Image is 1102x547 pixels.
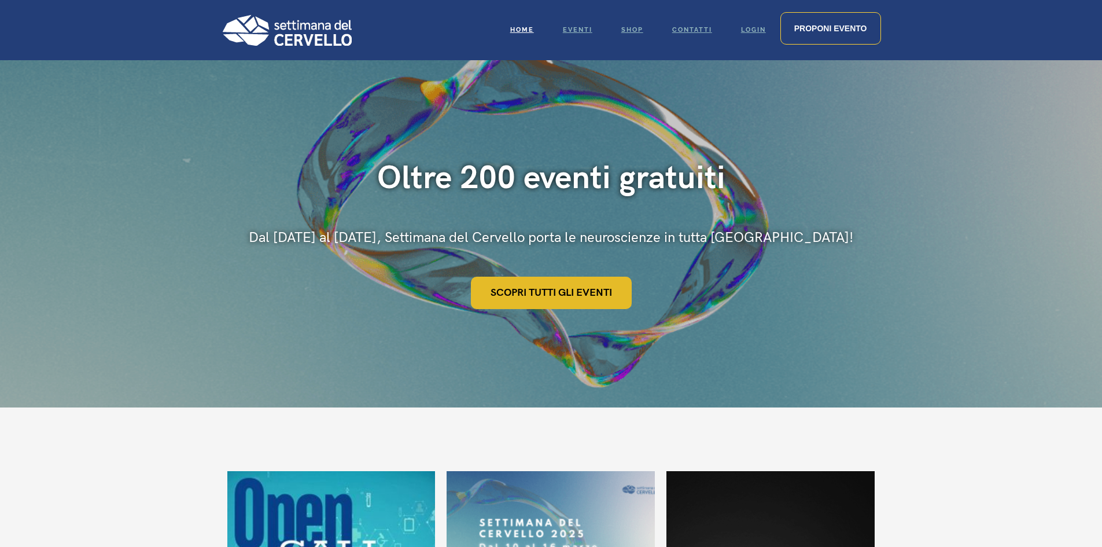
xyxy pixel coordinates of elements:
[249,159,853,199] div: Oltre 200 eventi gratuiti
[780,12,881,45] a: Proponi evento
[563,26,592,34] span: Eventi
[510,26,534,34] span: Home
[794,24,867,33] span: Proponi evento
[222,14,352,46] img: Logo
[471,277,632,309] a: Scopri tutti gli eventi
[672,26,712,34] span: Contatti
[621,26,643,34] span: Shop
[249,228,853,248] div: Dal [DATE] al [DATE], Settimana del Cervello porta le neuroscienze in tutta [GEOGRAPHIC_DATA]!
[741,26,766,34] span: Login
